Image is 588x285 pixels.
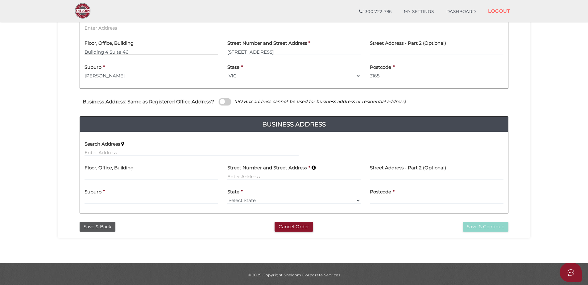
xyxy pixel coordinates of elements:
[463,222,508,232] button: Save & Continue
[227,173,361,180] input: Enter Address
[85,41,134,46] h4: Floor, Office, Building
[85,149,299,156] input: Enter Address
[370,65,391,70] h4: Postcode
[312,165,316,170] i: Keep typing in your address(including suburb) until it appears
[227,189,239,195] h4: State
[370,72,503,79] input: Postcode must be exactly 4 digits
[234,99,406,104] i: (PO Box address cannot be used for business address or residential address)
[85,17,120,22] h4: Search Address
[398,6,440,18] a: MY SETTINGS
[353,6,398,18] a: 1300 722 796
[83,99,214,104] h4: : Same as Registered Office Address?
[370,165,446,171] h4: Street Address - Part 2 (Optional)
[85,165,134,171] h4: Floor, Office, Building
[275,222,313,232] button: Cancel Order
[482,5,516,17] a: LOGOUT
[80,119,508,129] h4: Business Address
[63,272,525,278] div: © 2025 Copyright Shelcom Corporate Services
[121,142,124,147] i: Keep typing in your address(including suburb) until it appears
[227,165,307,171] h4: Street Number and Street Address
[85,65,101,70] h4: Suburb
[227,65,239,70] h4: State
[83,99,125,105] u: Business Address
[370,41,446,46] h4: Street Address - Part 2 (Optional)
[85,189,101,195] h4: Suburb
[560,263,582,282] button: Open asap
[210,48,217,56] keeper-lock: Open Keeper Popup
[227,48,361,55] input: Enter Address
[227,41,307,46] h4: Street Number and Street Address
[370,189,391,195] h4: Postcode
[85,142,120,147] h4: Search Address
[80,222,115,232] button: Save & Back
[370,197,503,204] input: Postcode must be exactly 4 digits
[85,25,299,31] input: Enter Address
[440,6,482,18] a: DASHBOARD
